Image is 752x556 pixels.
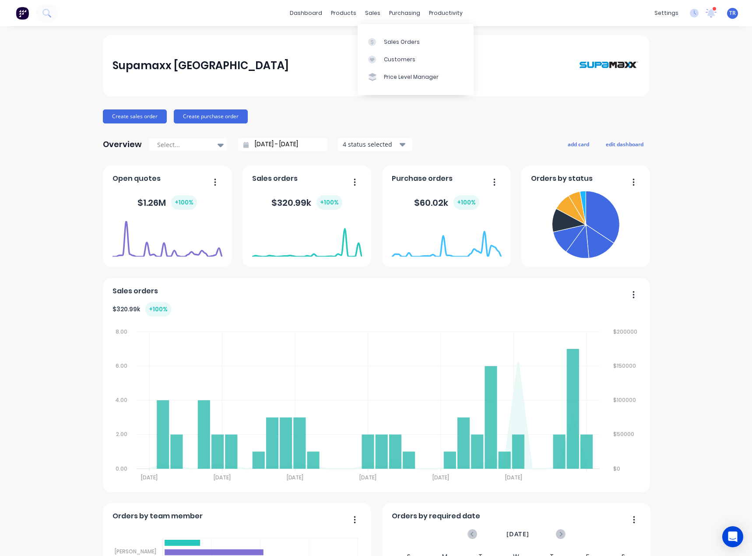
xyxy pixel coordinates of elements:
span: Orders by status [531,173,593,184]
tspan: 8.00 [116,328,127,335]
tspan: $200000 [614,328,638,335]
tspan: $150000 [614,362,636,369]
span: Orders by team member [112,511,203,521]
img: Supamaxx Australia [578,44,640,87]
button: Create sales order [103,109,167,123]
div: products [327,7,361,20]
tspan: [PERSON_NAME] [115,548,156,555]
tspan: 2.00 [116,431,127,438]
span: [DATE] [506,529,529,539]
tspan: 0.00 [116,465,127,472]
button: edit dashboard [600,138,649,150]
div: $ 320.99k [112,302,171,317]
div: purchasing [385,7,425,20]
span: Sales orders [252,173,298,184]
a: Price Level Manager [358,68,474,86]
span: Purchase orders [392,173,453,184]
span: TR [729,9,736,17]
div: 4 status selected [343,140,398,149]
div: productivity [425,7,467,20]
div: $ 320.99k [271,195,342,210]
tspan: [DATE] [506,474,523,481]
button: add card [562,138,595,150]
img: Factory [16,7,29,20]
tspan: 6.00 [116,362,127,369]
div: + 100 % [453,195,479,210]
div: $ 1.26M [137,195,197,210]
tspan: [DATE] [141,474,158,481]
div: Supamaxx [GEOGRAPHIC_DATA] [112,57,289,74]
div: settings [650,7,683,20]
a: dashboard [285,7,327,20]
div: Price Level Manager [384,73,439,81]
tspan: $50000 [614,431,635,438]
div: Open Intercom Messenger [722,526,743,547]
div: + 100 % [316,195,342,210]
div: Overview [103,136,142,153]
tspan: $100000 [614,396,636,404]
div: sales [361,7,385,20]
a: Sales Orders [358,33,474,50]
button: Create purchase order [174,109,248,123]
span: Open quotes [112,173,161,184]
a: Customers [358,51,474,68]
span: Orders by required date [392,511,480,521]
tspan: [DATE] [432,474,450,481]
div: + 100 % [145,302,171,317]
tspan: [DATE] [214,474,231,481]
tspan: $0 [614,465,621,472]
div: Customers [384,56,415,63]
tspan: [DATE] [287,474,304,481]
div: $ 60.02k [414,195,479,210]
div: + 100 % [171,195,197,210]
div: Sales Orders [384,38,420,46]
tspan: [DATE] [359,474,376,481]
button: 4 status selected [338,138,412,151]
tspan: 4.00 [115,396,127,404]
